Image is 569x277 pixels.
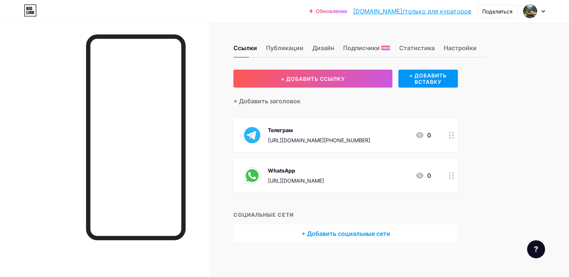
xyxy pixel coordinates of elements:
button: + ДОБАВИТЬ ССЫЛКУ [233,70,392,88]
ya-tr-span: Публикации [266,43,303,52]
ya-tr-span: Поделиться [482,8,513,15]
img: WhatsApp [242,166,262,185]
ya-tr-span: + ДОБАВИТЬ ССЫЛКУ [281,76,345,82]
ya-tr-span: + Добавить социальные сети [302,229,390,238]
ya-tr-span: Обновление [316,8,347,14]
img: Телеграм [242,125,262,145]
ya-tr-span: Телеграм [268,127,293,133]
ya-tr-span: Ссылки [233,44,257,52]
ya-tr-span: Подписчики [343,43,380,52]
div: 0 [415,131,431,140]
div: 0 [415,171,431,180]
ya-tr-span: + ДОБАВИТЬ ВСТАВКУ [398,72,458,85]
ya-tr-span: + Добавить заголовок [233,97,300,106]
ya-tr-span: [URL][DOMAIN_NAME][PHONE_NUMBER] [268,137,370,143]
ya-tr-span: Дизайн [312,44,334,52]
ya-tr-span: [DOMAIN_NAME]/только для кураторов [353,7,471,15]
ya-tr-span: Настройки [444,44,477,52]
ya-tr-span: WhatsApp [268,167,295,174]
ya-tr-span: СОЦИАЛЬНЫЕ СЕТИ [233,211,294,218]
img: куратор_only [523,4,537,18]
ya-tr-span: НОВОЕ [380,46,391,50]
a: [DOMAIN_NAME]/только для кураторов [353,7,471,16]
ya-tr-span: [URL][DOMAIN_NAME] [268,177,324,184]
ya-tr-span: Статистика [399,44,435,52]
